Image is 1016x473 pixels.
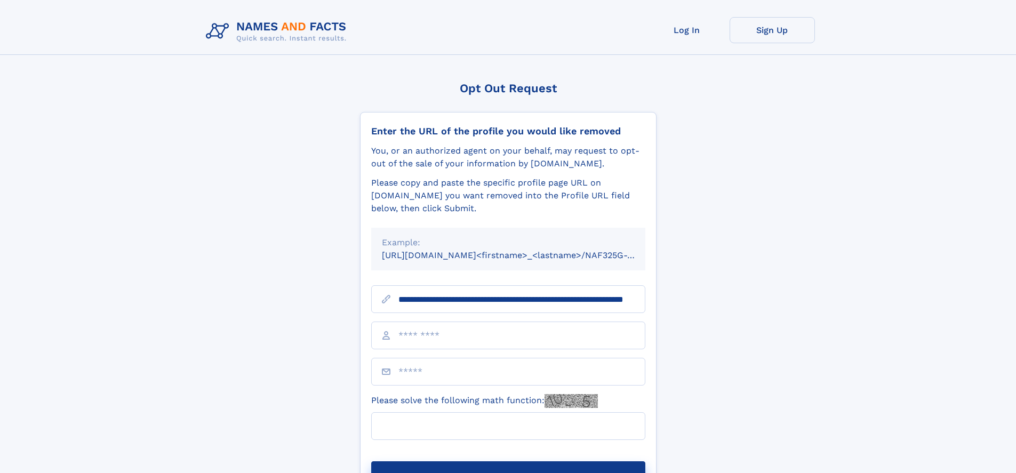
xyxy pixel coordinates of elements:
div: Enter the URL of the profile you would like removed [371,125,645,137]
div: You, or an authorized agent on your behalf, may request to opt-out of the sale of your informatio... [371,145,645,170]
a: Sign Up [730,17,815,43]
a: Log In [644,17,730,43]
div: Opt Out Request [360,82,657,95]
div: Example: [382,236,635,249]
small: [URL][DOMAIN_NAME]<firstname>_<lastname>/NAF325G-xxxxxxxx [382,250,666,260]
div: Please copy and paste the specific profile page URL on [DOMAIN_NAME] you want removed into the Pr... [371,177,645,215]
label: Please solve the following math function: [371,394,598,408]
img: Logo Names and Facts [202,17,355,46]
